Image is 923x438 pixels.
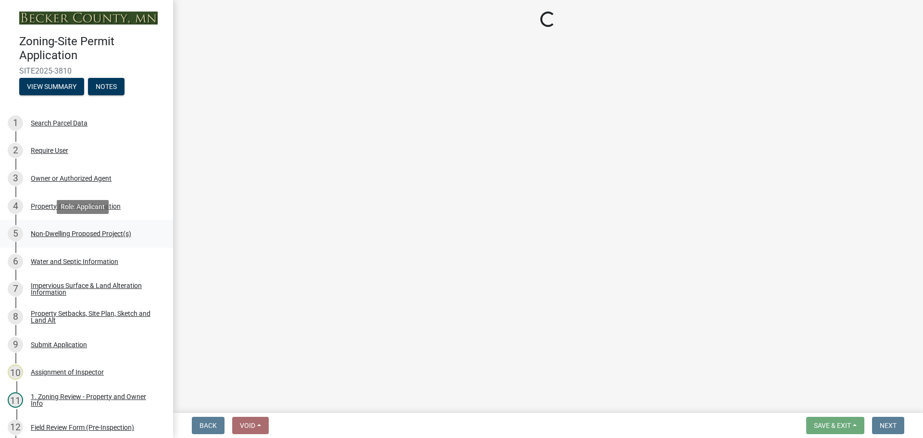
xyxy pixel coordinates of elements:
div: Property Setbacks, Site Plan, Sketch and Land Alt [31,310,158,324]
wm-modal-confirm: Notes [88,83,125,91]
div: 11 [8,392,23,408]
div: Search Parcel Data [31,120,87,126]
div: 9 [8,337,23,352]
div: Non-Dwelling Proposed Project(s) [31,230,131,237]
img: Becker County, Minnesota [19,12,158,25]
button: Back [192,417,225,434]
div: 8 [8,309,23,325]
div: Impervious Surface & Land Alteration Information [31,282,158,296]
div: 5 [8,226,23,241]
div: Submit Application [31,341,87,348]
div: 7 [8,281,23,297]
div: Assignment of Inspector [31,369,104,375]
span: Back [200,422,217,429]
span: Void [240,422,255,429]
button: Save & Exit [806,417,864,434]
div: 1. Zoning Review - Property and Owner Info [31,393,158,407]
div: Water and Septic Information [31,258,118,265]
span: Next [880,422,897,429]
div: 4 [8,199,23,214]
button: Next [872,417,904,434]
wm-modal-confirm: Summary [19,83,84,91]
div: Owner or Authorized Agent [31,175,112,182]
div: 10 [8,364,23,380]
div: 2 [8,143,23,158]
div: Property & Owner Information [31,203,121,210]
span: Save & Exit [814,422,851,429]
div: Role: Applicant [57,200,109,214]
span: SITE2025-3810 [19,66,154,75]
button: Notes [88,78,125,95]
div: 12 [8,420,23,435]
div: Field Review Form (Pre-Inspection) [31,424,134,431]
h4: Zoning-Site Permit Application [19,35,165,63]
button: View Summary [19,78,84,95]
div: 3 [8,171,23,186]
div: Require User [31,147,68,154]
div: 1 [8,115,23,131]
div: 6 [8,254,23,269]
button: Void [232,417,269,434]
